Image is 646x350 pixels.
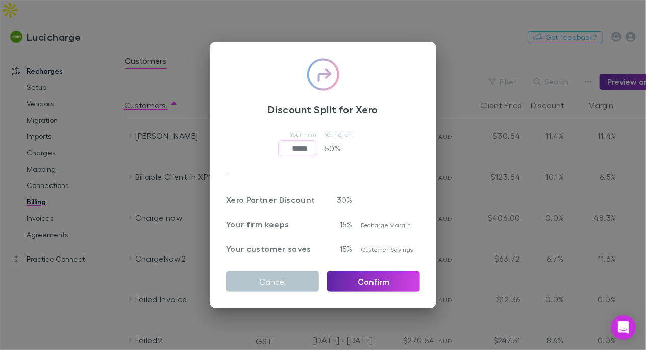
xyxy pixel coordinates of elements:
[327,194,353,206] p: 30 %
[327,271,420,292] button: Confirm
[325,131,354,138] span: Your client
[226,271,319,292] button: Cancel
[361,221,411,229] span: Recharge Margin
[290,131,316,138] span: Your firm
[327,243,353,255] p: 15%
[226,194,319,206] p: Xero Partner Discount
[226,103,420,115] h3: Discount Split for Xero
[325,140,365,156] p: 50 %
[327,218,353,230] p: 15%
[226,218,319,230] p: Your firm keeps
[361,246,413,253] span: Customer Savings
[307,58,339,91] img: checkmark
[611,315,636,340] div: Open Intercom Messenger
[226,243,319,255] p: Your customer saves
